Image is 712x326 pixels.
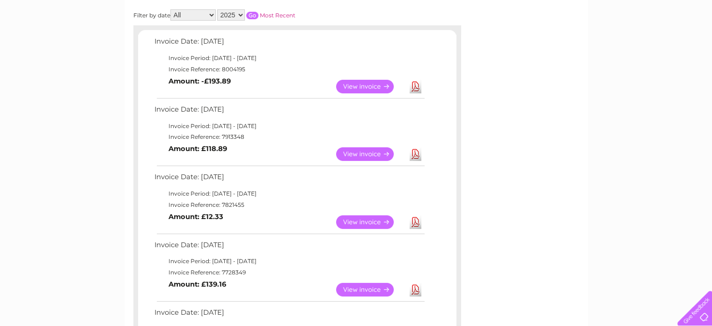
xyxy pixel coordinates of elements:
[25,24,73,53] img: logo.png
[336,147,405,161] a: View
[169,212,223,221] b: Amount: £12.33
[152,267,426,278] td: Invoice Reference: 7728349
[152,239,426,256] td: Invoice Date: [DATE]
[152,256,426,267] td: Invoice Period: [DATE] - [DATE]
[152,121,426,132] td: Invoice Period: [DATE] - [DATE]
[133,9,379,21] div: Filter by date
[169,77,231,85] b: Amount: -£193.89
[336,80,405,93] a: View
[152,171,426,188] td: Invoice Date: [DATE]
[410,147,421,161] a: Download
[152,53,426,64] td: Invoice Period: [DATE] - [DATE]
[597,40,625,47] a: Telecoms
[152,103,426,121] td: Invoice Date: [DATE]
[410,215,421,229] a: Download
[650,40,673,47] a: Contact
[681,40,703,47] a: Log out
[631,40,644,47] a: Blog
[169,144,227,153] b: Amount: £118.89
[260,12,295,19] a: Most Recent
[410,80,421,93] a: Download
[547,40,565,47] a: Water
[410,283,421,296] a: Download
[152,64,426,75] td: Invoice Reference: 8004195
[152,35,426,53] td: Invoice Date: [DATE]
[152,131,426,143] td: Invoice Reference: 7913348
[152,199,426,211] td: Invoice Reference: 7821455
[536,5,600,16] a: 0333 014 3131
[152,306,426,324] td: Invoice Date: [DATE]
[336,283,405,296] a: View
[336,215,405,229] a: View
[571,40,591,47] a: Energy
[152,188,426,199] td: Invoice Period: [DATE] - [DATE]
[135,5,578,45] div: Clear Business is a trading name of Verastar Limited (registered in [GEOGRAPHIC_DATA] No. 3667643...
[169,280,226,288] b: Amount: £139.16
